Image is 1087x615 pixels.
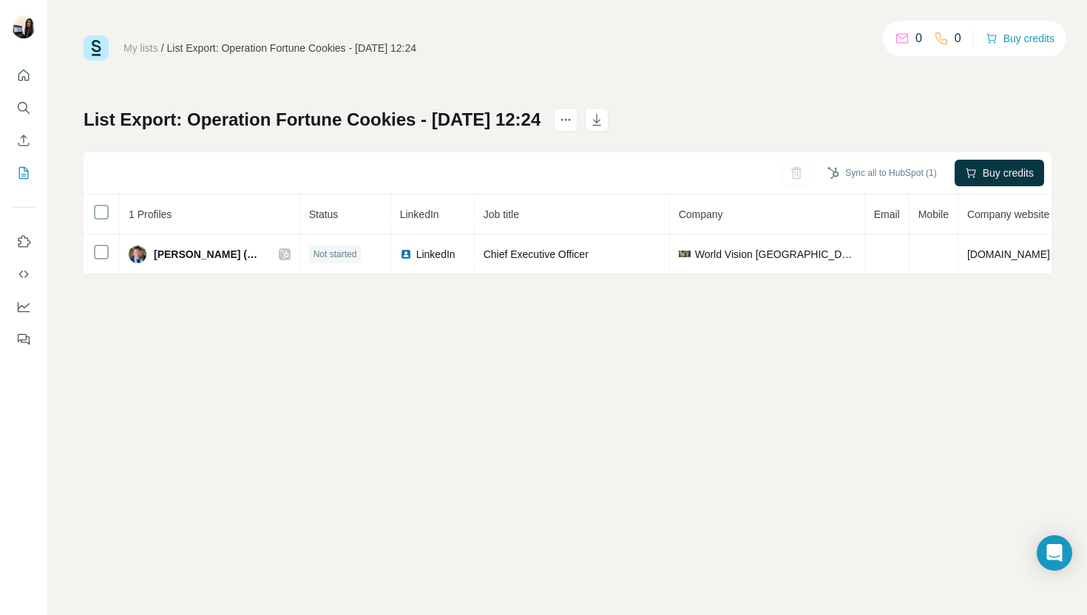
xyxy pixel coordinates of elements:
span: LinkedIn [400,208,439,220]
button: My lists [12,160,35,186]
div: Open Intercom Messenger [1037,535,1072,571]
button: actions [554,108,578,132]
span: [PERSON_NAME] (陈敬新) [154,247,264,262]
span: Company [679,208,723,220]
img: Avatar [12,15,35,38]
span: Company website [967,208,1049,220]
button: Enrich CSV [12,127,35,154]
img: Avatar [129,245,146,263]
img: company-logo [679,251,691,256]
li: / [161,41,164,55]
img: Surfe Logo [84,35,109,61]
span: Email [874,208,900,220]
span: 1 Profiles [129,208,172,220]
button: Feedback [12,326,35,353]
span: LinkedIn [416,247,456,262]
a: My lists [123,42,158,54]
span: Buy credits [983,166,1034,180]
img: LinkedIn logo [400,248,412,260]
button: Buy credits [955,160,1044,186]
h1: List Export: Operation Fortune Cookies - [DATE] 12:24 [84,108,541,132]
div: List Export: Operation Fortune Cookies - [DATE] 12:24 [167,41,416,55]
button: Use Surfe on LinkedIn [12,228,35,255]
p: 0 [915,30,922,47]
button: Search [12,95,35,121]
button: Sync all to HubSpot (1) [817,162,947,184]
button: Quick start [12,62,35,89]
button: Buy credits [986,28,1054,49]
button: Use Surfe API [12,261,35,288]
span: Chief Executive Officer [484,248,589,260]
span: Not started [314,248,357,261]
span: [DOMAIN_NAME] [967,248,1050,260]
span: Mobile [918,208,949,220]
button: Dashboard [12,293,35,320]
span: Status [309,208,339,220]
span: Job title [484,208,519,220]
p: 0 [955,30,961,47]
span: World Vision [GEOGRAPHIC_DATA] [695,247,856,262]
